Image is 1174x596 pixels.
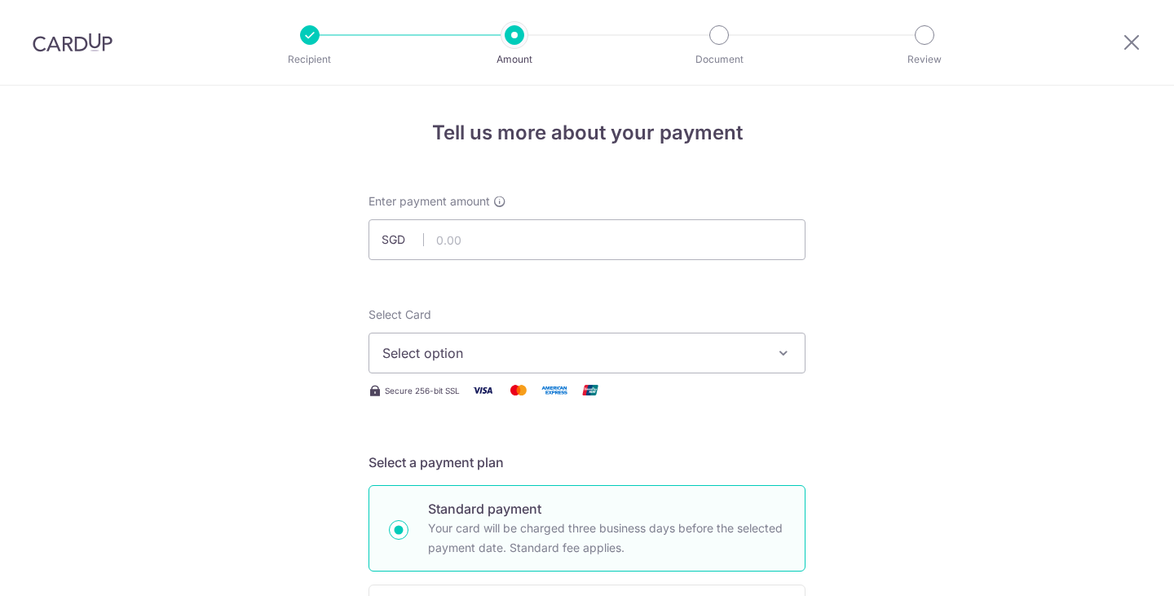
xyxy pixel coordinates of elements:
p: Amount [454,51,575,68]
p: Your card will be charged three business days before the selected payment date. Standard fee appl... [428,519,785,558]
span: Secure 256-bit SSL [385,384,460,397]
button: Select option [369,333,805,373]
h4: Tell us more about your payment [369,118,805,148]
img: American Express [538,380,571,400]
img: CardUp [33,33,113,52]
h5: Select a payment plan [369,453,805,472]
p: Document [659,51,779,68]
span: Select option [382,343,762,363]
span: Enter payment amount [369,193,490,210]
p: Review [864,51,985,68]
img: Visa [466,380,499,400]
img: Union Pay [574,380,607,400]
input: 0.00 [369,219,805,260]
span: translation missing: en.payables.payment_networks.credit_card.summary.labels.select_card [369,307,431,321]
p: Recipient [249,51,370,68]
span: SGD [382,232,424,248]
img: Mastercard [502,380,535,400]
p: Standard payment [428,499,785,519]
iframe: Opens a widget where you can find more information [1069,547,1158,588]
